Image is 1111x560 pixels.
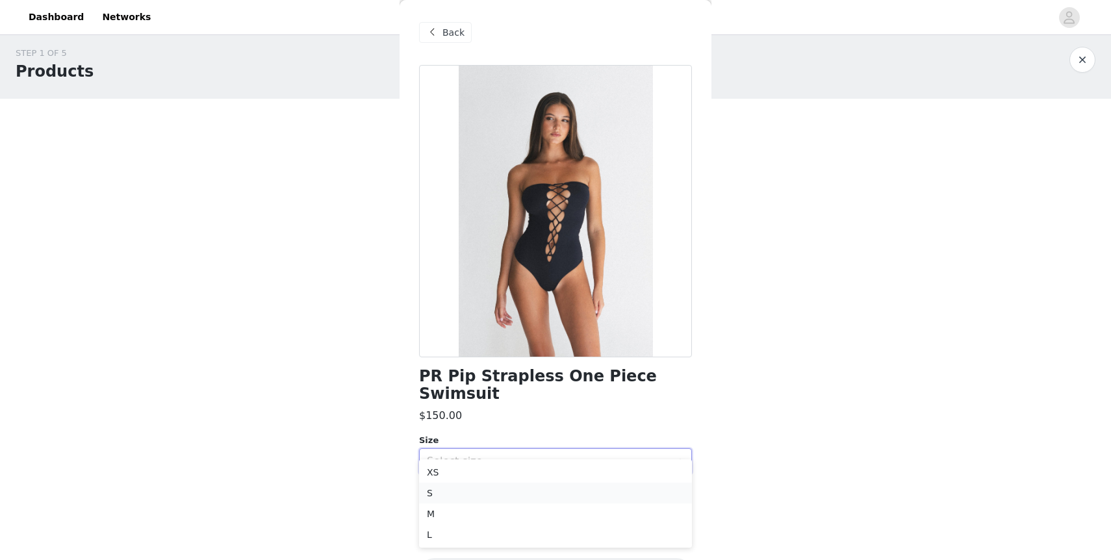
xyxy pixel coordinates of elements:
[419,483,692,503] li: S
[419,408,462,424] h3: $150.00
[16,60,94,83] h1: Products
[16,47,94,60] div: STEP 1 OF 5
[419,524,692,545] li: L
[442,26,465,40] span: Back
[419,462,692,483] li: XS
[419,503,692,524] li: M
[94,3,159,32] a: Networks
[427,455,670,468] div: Select size
[676,457,684,466] i: icon: down
[419,434,692,447] div: Size
[21,3,92,32] a: Dashboard
[419,368,692,403] h1: PR Pip Strapless One Piece Swimsuit
[419,483,689,548] span: Make a statement with Pip. This skimpy, strapless one piece is made from ultra soft Italian matte...
[1063,7,1075,28] div: avatar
